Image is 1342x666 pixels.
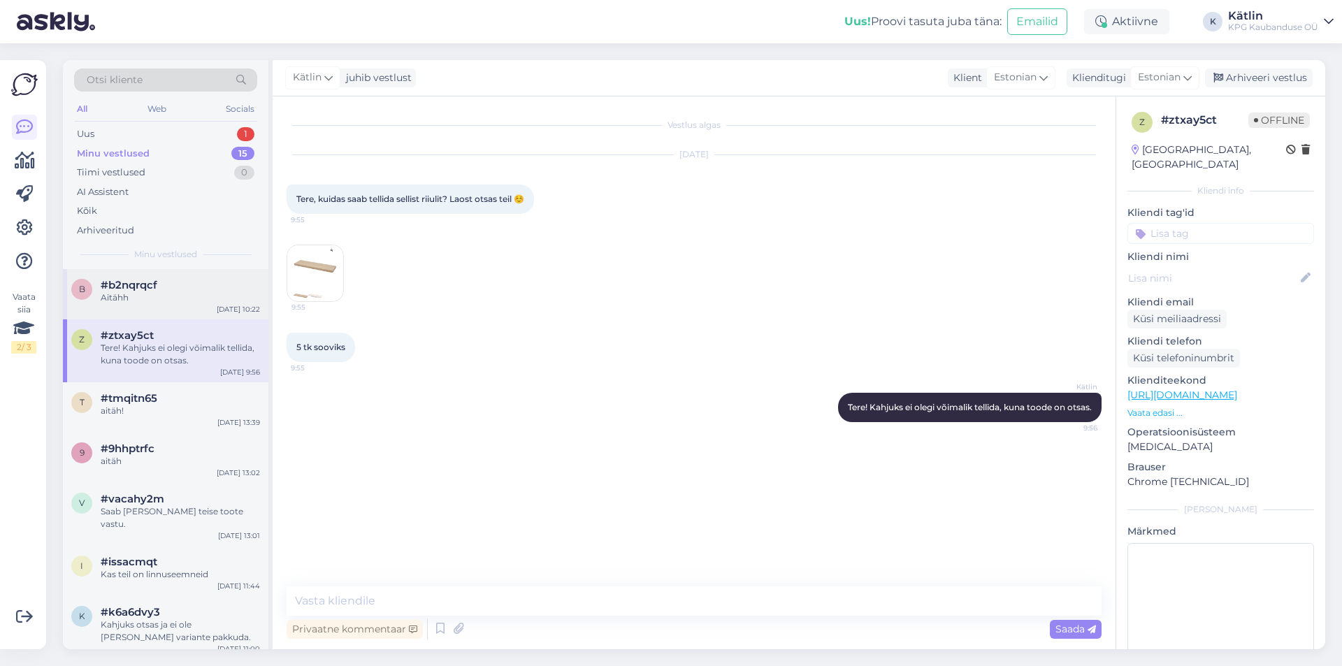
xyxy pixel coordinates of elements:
div: aitäh [101,455,260,468]
div: Uus [77,127,94,141]
div: Klienditugi [1067,71,1126,85]
div: 1 [237,127,254,141]
div: Vaata siia [11,291,36,354]
span: #issacmqt [101,556,157,568]
div: [DATE] 13:02 [217,468,260,478]
span: Offline [1248,113,1310,128]
p: Kliendi nimi [1127,249,1314,264]
div: Aitähh [101,291,260,304]
a: [URL][DOMAIN_NAME] [1127,389,1237,401]
div: Arhiveeritud [77,224,134,238]
p: Kliendi email [1127,295,1314,310]
div: [DATE] 13:39 [217,417,260,428]
div: Arhiveeri vestlus [1205,68,1313,87]
div: aitäh! [101,405,260,417]
div: Küsi meiliaadressi [1127,310,1227,328]
div: K [1203,12,1222,31]
div: # ztxay5ct [1161,112,1248,129]
span: Tere! Kahjuks ei olegi võimalik tellida, kuna toode on otsas. [848,402,1092,412]
div: Kahjuks otsas ja ei ole [PERSON_NAME] variante pakkuda. [101,618,260,644]
div: Vestlus algas [287,119,1102,131]
p: Kliendi telefon [1127,334,1314,349]
p: Vaata edasi ... [1127,407,1314,419]
p: Brauser [1127,460,1314,475]
button: Emailid [1007,8,1067,35]
b: Uus! [844,15,871,28]
div: [DATE] 9:56 [220,367,260,377]
div: AI Assistent [77,185,129,199]
div: Küsi telefoninumbrit [1127,349,1240,368]
span: 9:55 [291,215,343,225]
p: Kliendi tag'id [1127,205,1314,220]
div: Klient [948,71,982,85]
div: Socials [223,100,257,118]
span: 9 [80,447,85,458]
div: [DATE] 11:44 [217,581,260,591]
span: t [80,397,85,407]
img: Attachment [287,245,343,301]
input: Lisa nimi [1128,270,1298,286]
span: #tmqitn65 [101,392,157,405]
div: 0 [234,166,254,180]
input: Lisa tag [1127,223,1314,244]
span: z [79,334,85,345]
span: b [79,284,85,294]
span: k [79,611,85,621]
p: Märkmed [1127,524,1314,539]
div: Saab [PERSON_NAME] teise toote vastu. [101,505,260,530]
span: z [1139,117,1145,127]
div: [DATE] 11:00 [217,644,260,654]
p: Chrome [TECHNICAL_ID] [1127,475,1314,489]
span: Otsi kliente [87,73,143,87]
span: Saada [1055,623,1096,635]
div: 2 / 3 [11,341,36,354]
span: Kätlin [1045,382,1097,392]
span: 9:55 [291,363,343,373]
span: v [79,498,85,508]
div: All [74,100,90,118]
span: #9hhptrfc [101,442,154,455]
div: Tere! Kahjuks ei olegi võimalik tellida, kuna toode on otsas. [101,342,260,367]
div: juhib vestlust [340,71,412,85]
span: Estonian [1138,70,1181,85]
img: Askly Logo [11,71,38,98]
div: Tiimi vestlused [77,166,145,180]
p: Klienditeekond [1127,373,1314,388]
span: Tere, kuidas saab tellida sellist riiulit? Laost otsas teil ☺️ [296,194,524,204]
div: [PERSON_NAME] [1127,503,1314,516]
div: KPG Kaubanduse OÜ [1228,22,1318,33]
span: Kätlin [293,70,322,85]
div: Kõik [77,204,97,218]
div: 15 [231,147,254,161]
p: [MEDICAL_DATA] [1127,440,1314,454]
div: Proovi tasuta juba täna: [844,13,1002,30]
div: [DATE] 13:01 [218,530,260,541]
span: 9:56 [1045,423,1097,433]
span: #b2nqrqcf [101,279,157,291]
span: #k6a6dvy3 [101,606,160,618]
div: Kas teil on linnuseemneid [101,568,260,581]
span: i [80,560,83,571]
span: #vacahy2m [101,493,164,505]
span: 5 tk sooviks [296,342,345,352]
span: Estonian [994,70,1037,85]
div: Web [145,100,169,118]
p: Operatsioonisüsteem [1127,425,1314,440]
div: Kliendi info [1127,184,1314,197]
span: #ztxay5ct [101,329,154,342]
div: Aktiivne [1084,9,1169,34]
div: Minu vestlused [77,147,150,161]
span: 9:55 [291,302,344,312]
div: [DATE] 10:22 [217,304,260,314]
div: [GEOGRAPHIC_DATA], [GEOGRAPHIC_DATA] [1132,143,1286,172]
div: [DATE] [287,148,1102,161]
span: Minu vestlused [134,248,197,261]
a: KätlinKPG Kaubanduse OÜ [1228,10,1334,33]
div: Privaatne kommentaar [287,620,423,639]
div: Kätlin [1228,10,1318,22]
